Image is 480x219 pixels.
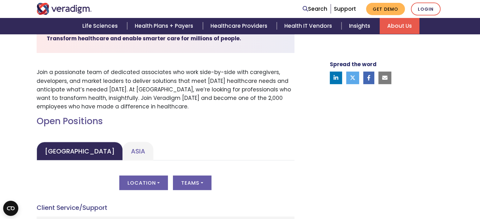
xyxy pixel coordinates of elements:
a: Health Plans + Payers [127,18,203,34]
a: [GEOGRAPHIC_DATA] [37,142,123,160]
a: Life Sciences [75,18,127,34]
a: Asia [123,142,153,160]
p: Join a passionate team of dedicated associates who work side-by-side with caregivers, developers,... [37,68,294,111]
h2: Open Positions [37,116,294,127]
a: Healthcare Providers [203,18,277,34]
a: Get Demo [366,3,405,15]
a: Login [411,3,441,15]
a: Insights [341,18,380,34]
a: About Us [380,18,419,34]
button: Open CMP widget [3,201,18,216]
h4: Client Service/Support [37,204,294,211]
strong: Transform healthcare and enable smarter care for millions of people. [47,35,241,42]
button: Teams [173,176,211,190]
a: Support [334,5,356,13]
button: Location [119,176,168,190]
a: Search [303,5,327,13]
strong: Spread the word [330,61,376,68]
a: Health IT Vendors [277,18,341,34]
img: Veradigm logo [37,3,92,15]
